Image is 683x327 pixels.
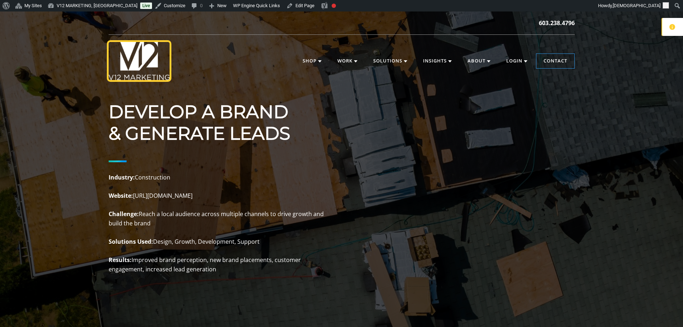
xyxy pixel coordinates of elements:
[539,19,575,27] a: 603.238.4796
[109,42,170,80] img: V12 MARKETING Logo New Hampshire Marketing Agency
[140,3,152,9] a: Live
[460,54,498,68] a: About
[109,173,324,274] p: Construction [URL][DOMAIN_NAME] Reach a local audience across multiple channels to drive growth a...
[416,54,459,68] a: Insights
[330,54,365,68] a: Work
[536,54,574,68] a: Contact
[109,238,153,246] strong: Solutions Used:
[295,54,329,68] a: Shop
[647,293,683,327] iframe: Chat Widget
[109,101,324,144] h1: DEVELOP A BRAND & GENERATE LEADS
[109,256,132,264] strong: Results:
[109,210,139,218] strong: Challenge:
[366,54,414,68] a: Solutions
[109,192,133,200] strong: Website:
[332,4,336,8] div: Focus keyphrase not set
[109,173,135,181] strong: Industry:
[613,3,660,8] span: [DEMOGRAPHIC_DATA]
[499,54,535,68] a: Login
